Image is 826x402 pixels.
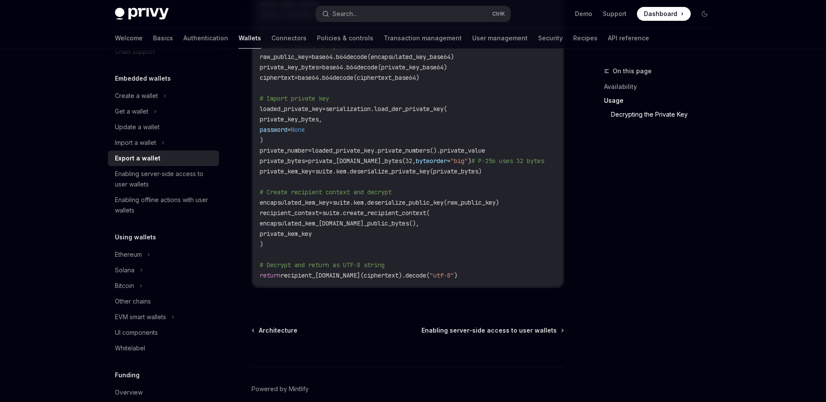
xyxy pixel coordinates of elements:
span: # P-256 uses 32 bytes [471,157,544,165]
a: UI components [108,325,219,340]
div: Other chains [115,296,151,307]
div: Create a wallet [115,91,158,101]
span: private_bytes [260,157,305,165]
span: # Convert base64 to bytes [260,42,346,50]
span: Dashboard [644,10,677,18]
h5: Embedded wallets [115,73,171,84]
span: recipient_[DOMAIN_NAME](ciphertext).decode( [281,271,430,279]
span: = [319,63,322,71]
span: = [319,209,322,217]
div: Search... [333,9,357,19]
span: = [308,147,312,154]
span: "big" [451,157,468,165]
span: Architecture [259,326,297,335]
span: base64.b64decode(private_key_base64) [322,63,447,71]
a: Authentication [183,28,228,49]
a: Basics [153,28,173,49]
button: Solana [108,262,219,278]
a: Demo [575,10,592,18]
span: recipient_context [260,209,319,217]
span: ) [454,271,457,279]
span: ) [468,157,471,165]
a: Whitelabel [108,340,219,356]
a: API reference [608,28,649,49]
h5: Using wallets [115,232,156,242]
span: serialization.load_der_private_key( [326,105,447,113]
a: Overview [108,385,219,400]
div: Enabling server-side access to user wallets [115,169,214,190]
button: Get a wallet [108,104,219,119]
span: ciphertext [260,74,294,82]
div: Solana [115,265,134,275]
span: encapsulated_kem_[DOMAIN_NAME]_public_bytes(), [260,219,419,227]
button: Bitcoin [108,278,219,294]
button: Search...CtrlK [316,6,510,22]
span: suite.kem.deserialize_public_key(raw_public_key) [333,199,499,206]
img: dark logo [115,8,169,20]
a: Connectors [271,28,307,49]
span: loaded_private_key [260,105,322,113]
span: 32 [405,157,412,165]
span: None [291,126,305,134]
button: Toggle dark mode [698,7,712,21]
span: = [287,126,291,134]
a: Policies & controls [317,28,373,49]
span: base64.b64decode(encapsulated_key_base64) [312,53,454,61]
button: Create a wallet [108,88,219,104]
span: return [260,271,281,279]
a: Wallets [238,28,261,49]
div: Ethereum [115,249,142,260]
a: Powered by Mintlify [251,385,309,393]
span: raw_public_key [260,53,308,61]
a: Export a wallet [108,150,219,166]
span: ) [260,240,263,248]
span: # Create recipient context and decrypt [260,188,392,196]
h5: Funding [115,370,140,380]
a: Usage [604,94,718,108]
span: = [312,167,315,175]
span: private_number [260,147,308,154]
a: Enabling server-side access to user wallets [421,326,563,335]
div: UI components [115,327,158,338]
div: Enabling offline actions with user wallets [115,195,214,216]
span: On this page [613,66,652,76]
span: byteorder [416,157,447,165]
a: User management [472,28,528,49]
span: Enabling server-side access to user wallets [421,326,557,335]
a: Dashboard [637,7,691,21]
span: = [322,105,326,113]
button: Ethereum [108,247,219,262]
span: password [260,126,287,134]
a: Transaction management [384,28,462,49]
span: private_[DOMAIN_NAME]_bytes( [308,157,405,165]
span: suite.kem.deserialize_private_key(private_bytes) [315,167,482,175]
span: base64.b64decode(ciphertext_base64) [298,74,419,82]
span: = [294,74,298,82]
span: Ctrl K [492,10,505,17]
a: Update a wallet [108,119,219,135]
button: Import a wallet [108,135,219,150]
div: Whitelabel [115,343,145,353]
a: Recipes [573,28,597,49]
span: = [308,53,312,61]
a: Welcome [115,28,143,49]
span: private_kem_key [260,230,312,238]
span: private_key_bytes [260,63,319,71]
div: Export a wallet [115,153,160,163]
a: Other chains [108,294,219,309]
div: Get a wallet [115,106,148,117]
a: Security [538,28,563,49]
span: "utf-8" [430,271,454,279]
span: = [329,199,333,206]
button: EVM smart wallets [108,309,219,325]
a: Architecture [252,326,297,335]
a: Enabling offline actions with user wallets [108,192,219,218]
span: , [412,157,416,165]
span: = [447,157,451,165]
div: Bitcoin [115,281,134,291]
span: = [305,157,308,165]
span: private_kem_key [260,167,312,175]
span: encapsulated_kem_key [260,199,329,206]
a: Support [603,10,627,18]
div: EVM smart wallets [115,312,166,322]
